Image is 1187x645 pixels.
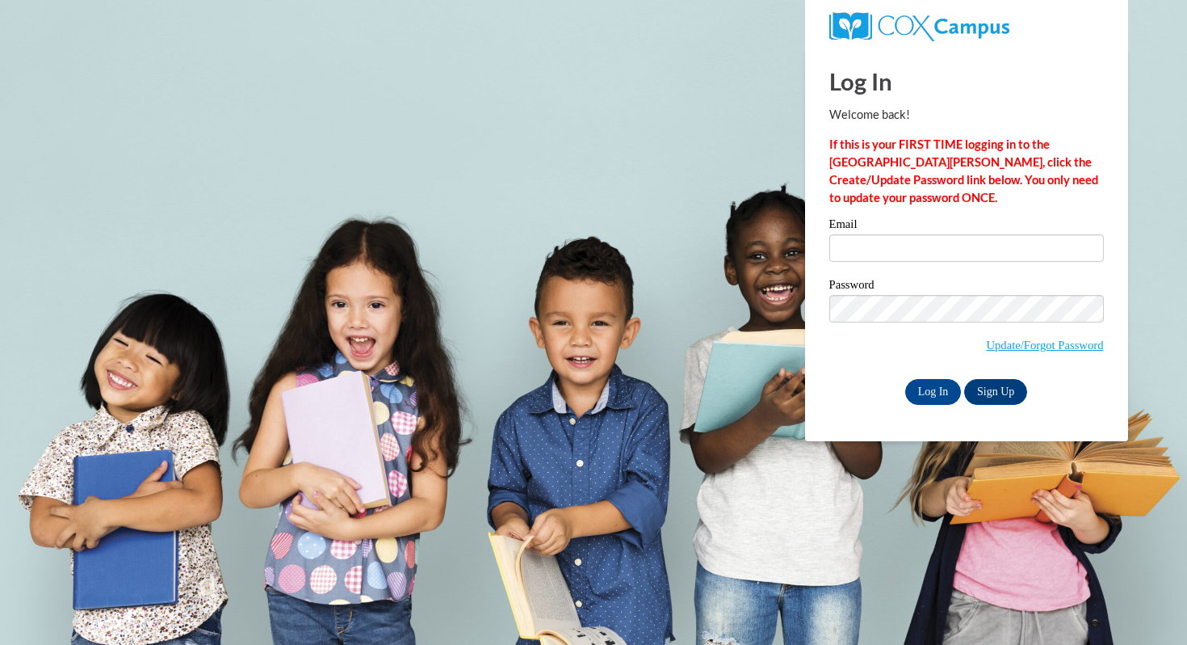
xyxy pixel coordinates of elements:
[986,339,1103,352] a: Update/Forgot Password
[829,218,1104,234] label: Email
[905,379,962,405] input: Log In
[829,65,1104,98] h1: Log In
[829,12,1009,41] img: COX Campus
[829,279,1104,295] label: Password
[829,19,1009,32] a: COX Campus
[964,379,1027,405] a: Sign Up
[829,106,1104,124] p: Welcome back!
[829,137,1098,204] strong: If this is your FIRST TIME logging in to the [GEOGRAPHIC_DATA][PERSON_NAME], click the Create/Upd...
